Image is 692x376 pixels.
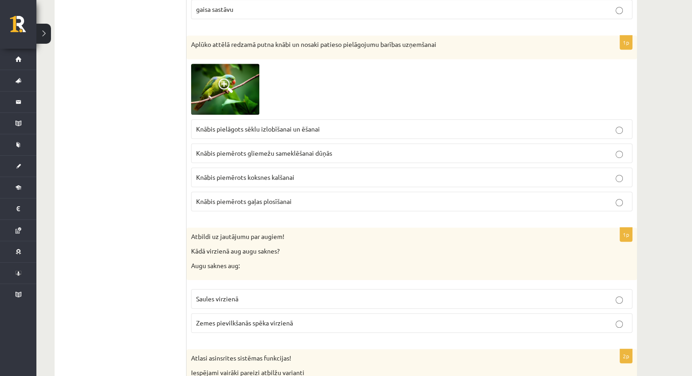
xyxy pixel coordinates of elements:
p: 1p [620,227,632,242]
img: 1.jpg [191,64,259,115]
input: Saules virzienā [616,296,623,304]
span: Saules virzienā [196,295,238,303]
span: gaisa sastāvu [196,5,233,13]
span: Knābis piemērots koksnes kalšanai [196,173,294,181]
input: Knābis piemērots koksnes kalšanai [616,175,623,182]
p: Atlasi asinsrites sistēmas funkcijas! [191,354,587,363]
p: Kādā virzienā aug augu saknes? [191,247,587,256]
input: gaisa sastāvu [616,7,623,14]
p: Augu saknes aug: [191,261,587,270]
input: Knābis piemērots gliemežu sameklēšanai dūņās [616,151,623,158]
p: 2p [620,349,632,363]
span: Knābis piemērots gaļas plosīšanai [196,197,292,205]
span: Knābis pielāgots sēklu izlobīšanai un ēšanai [196,125,320,133]
p: Aplūko attēlā redzamā putna knābi un nosaki patieso pielāgojumu barības uzņemšanai [191,40,587,49]
p: Atbildi uz jautājumu par augiem! [191,232,587,241]
input: Knābis piemērots gaļas plosīšanai [616,199,623,206]
span: Zemes pievilkšanās spēka virzienā [196,319,293,327]
p: 1p [620,35,632,50]
a: Rīgas 1. Tālmācības vidusskola [10,16,36,39]
input: Zemes pievilkšanās spēka virzienā [616,320,623,328]
span: Knābis piemērots gliemežu sameklēšanai dūņās [196,149,332,157]
input: Knābis pielāgots sēklu izlobīšanai un ēšanai [616,127,623,134]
